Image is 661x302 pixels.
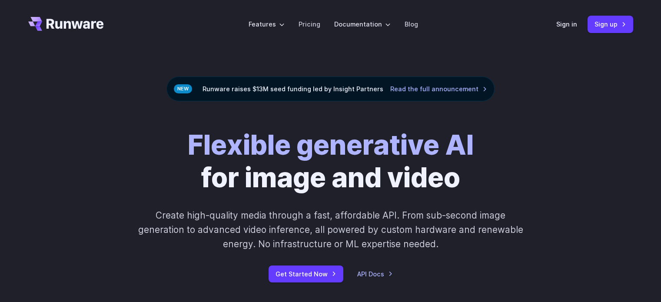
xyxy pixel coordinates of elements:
label: Documentation [334,19,391,29]
a: Sign up [588,16,633,33]
a: Read the full announcement [390,84,487,94]
p: Create high-quality media through a fast, affordable API. From sub-second image generation to adv... [137,208,524,252]
a: Get Started Now [269,265,343,282]
strong: Flexible generative AI [188,129,474,161]
a: Sign in [556,19,577,29]
a: Go to / [28,17,104,31]
div: Runware raises $13M seed funding led by Insight Partners [166,76,495,101]
h1: for image and video [188,129,474,194]
a: API Docs [357,269,393,279]
label: Features [249,19,285,29]
a: Blog [405,19,418,29]
a: Pricing [299,19,320,29]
